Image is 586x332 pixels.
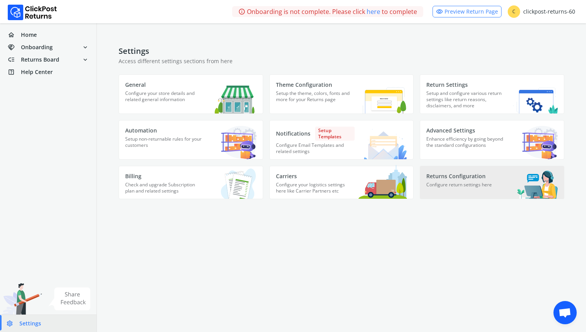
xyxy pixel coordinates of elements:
[125,127,204,134] p: Automation
[6,318,19,329] span: settings
[426,81,505,89] p: Return Settings
[513,88,558,114] img: Return Settings
[19,320,41,327] span: Settings
[426,136,505,155] p: Enhance efficiency by going beyond the standard configurations
[363,129,407,159] img: Notifications
[508,5,520,18] span: C
[238,6,245,17] span: info
[508,5,575,18] div: clickpost-returns-60
[522,126,558,159] img: Advanced Settings
[8,54,21,65] span: low_priority
[8,29,21,40] span: home
[21,43,53,51] span: Onboarding
[426,172,505,180] p: Returns Configuration
[5,67,92,77] a: help_centerHelp Center
[426,182,505,198] p: Configure return settings here
[82,42,89,53] span: expand_more
[517,170,558,199] img: Returns Configuration
[436,6,443,17] span: visibility
[276,127,355,141] p: Notifications
[355,78,407,114] img: Theme Configuration
[119,57,564,65] p: Access different settings sections from here
[426,127,505,134] p: Advanced Settings
[209,166,257,199] img: Billing
[48,287,91,310] img: share feedback
[8,67,21,77] span: help_center
[119,46,564,56] h4: Settings
[553,301,577,324] a: Open chat
[426,90,505,114] p: Setup and configure various return settings like return reasons, disclaimers, and more
[215,82,257,114] img: General
[8,42,21,53] span: handshake
[433,6,502,17] a: visibilityPreview Return Page
[276,172,355,180] p: Carriers
[276,142,355,159] p: Configure Email Templates and related settings
[125,136,204,155] p: Setup non-returnable rules for your customers
[82,54,89,65] span: expand_more
[276,182,355,199] p: Configure your logistics settings here like Carrier Partners etc
[5,29,92,40] a: homeHome
[221,126,257,159] img: Automation
[315,127,355,141] span: Setup Templates
[232,6,423,17] div: Onboarding is not complete. Please click to complete
[21,31,37,39] span: Home
[367,7,380,16] a: here
[21,56,59,64] span: Returns Board
[21,68,53,76] span: Help Center
[358,165,407,199] img: Carriers
[276,90,355,110] p: Setup the theme, colors, fonts and more for your Returns page
[125,182,204,199] p: Check and upgrade Subscription plan and related settings
[125,90,204,110] p: Configure your store details and related general information
[125,81,204,89] p: General
[125,172,204,180] p: Billing
[276,81,355,89] p: Theme Configuration
[8,5,57,20] img: Logo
